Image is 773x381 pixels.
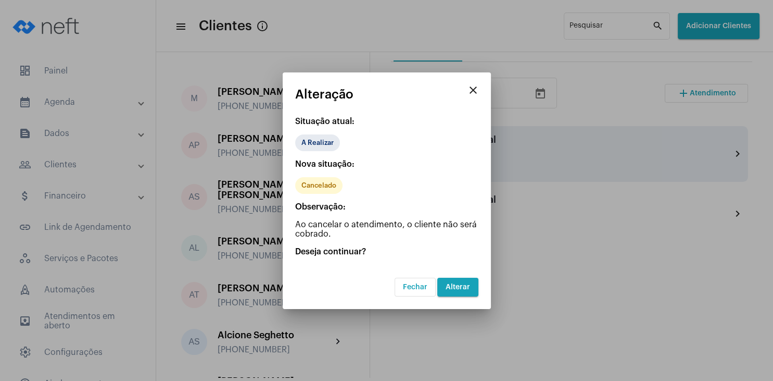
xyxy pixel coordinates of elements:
mat-icon: close [467,84,479,96]
span: Alterar [446,284,470,291]
button: Fechar [395,278,436,297]
button: Alterar [437,278,478,297]
p: Situação atual: [295,117,478,126]
mat-chip: Cancelado [295,177,343,194]
span: Alteração [295,88,353,101]
mat-chip: A Realizar [295,134,340,151]
p: Deseja continuar? [295,247,478,256]
p: Ao cancelar o atendimento, o cliente não será cobrado. [295,220,478,239]
p: Nova situação: [295,159,478,169]
span: Fechar [403,284,427,291]
p: Observação: [295,202,478,212]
